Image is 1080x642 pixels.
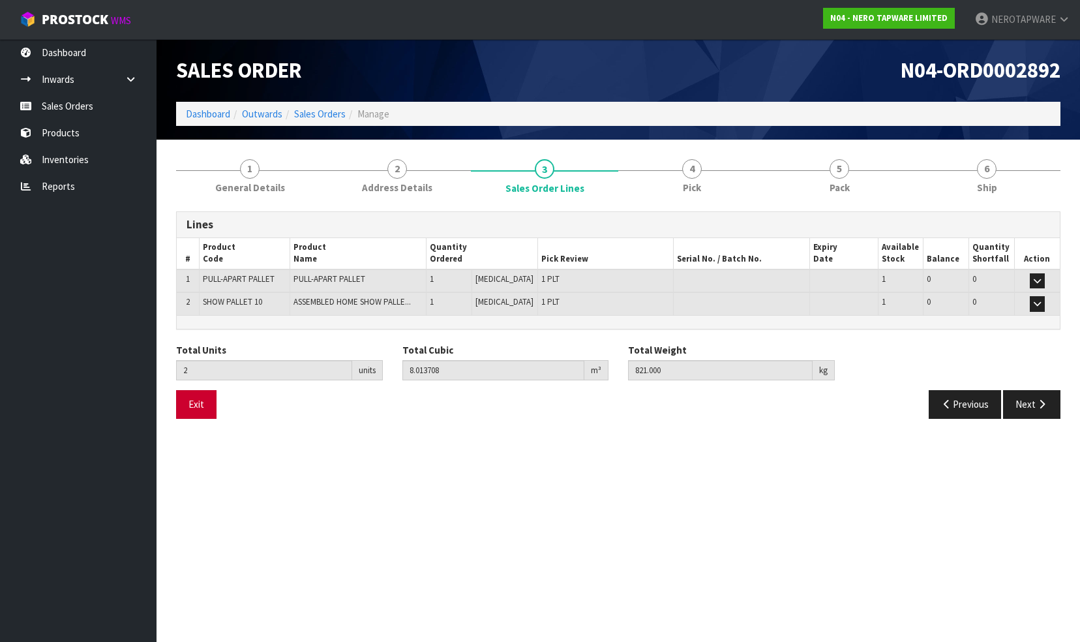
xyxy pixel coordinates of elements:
[1014,238,1060,269] th: Action
[186,296,190,307] span: 2
[293,296,411,307] span: ASSEMBLED HOME SHOW PALLE...
[541,296,560,307] span: 1 PLT
[20,11,36,27] img: cube-alt.png
[674,238,810,269] th: Serial No. / Batch No.
[242,108,282,120] a: Outwards
[402,343,453,357] label: Total Cubic
[42,11,108,28] span: ProStock
[186,273,190,284] span: 1
[830,159,849,179] span: 5
[176,343,226,357] label: Total Units
[352,360,383,381] div: units
[882,273,886,284] span: 1
[294,108,346,120] a: Sales Orders
[203,296,262,307] span: SHOW PALLET 10
[293,273,365,284] span: PULL-APART PALLET
[991,13,1056,25] span: NEROTAPWARE
[813,360,835,381] div: kg
[682,159,702,179] span: 4
[475,296,533,307] span: [MEDICAL_DATA]
[187,219,1050,231] h3: Lines
[683,181,701,194] span: Pick
[402,360,585,380] input: Total Cubic
[810,238,878,269] th: Expiry Date
[882,296,886,307] span: 1
[475,273,533,284] span: [MEDICAL_DATA]
[878,238,923,269] th: Available Stock
[176,390,217,418] button: Exit
[427,238,538,269] th: Quantity Ordered
[584,360,608,381] div: m³
[927,296,931,307] span: 0
[923,238,969,269] th: Balance
[927,273,931,284] span: 0
[505,181,584,195] span: Sales Order Lines
[977,181,997,194] span: Ship
[628,343,687,357] label: Total Weight
[111,14,131,27] small: WMS
[929,390,1002,418] button: Previous
[541,273,560,284] span: 1 PLT
[830,12,948,23] strong: N04 - NERO TAPWARE LIMITED
[901,57,1060,84] span: N04-ORD0002892
[176,202,1060,429] span: Sales Order Lines
[972,296,976,307] span: 0
[290,238,427,269] th: Product Name
[968,238,1014,269] th: Quantity Shortfall
[176,360,352,380] input: Total Units
[972,273,976,284] span: 0
[215,181,285,194] span: General Details
[203,273,275,284] span: PULL-APART PALLET
[535,159,554,179] span: 3
[186,108,230,120] a: Dashboard
[200,238,290,269] th: Product Code
[1003,390,1060,418] button: Next
[177,238,200,269] th: #
[357,108,389,120] span: Manage
[240,159,260,179] span: 1
[430,273,434,284] span: 1
[362,181,432,194] span: Address Details
[387,159,407,179] span: 2
[430,296,434,307] span: 1
[830,181,850,194] span: Pack
[176,57,302,84] span: Sales Order
[537,238,674,269] th: Pick Review
[628,360,813,380] input: Total Weight
[977,159,997,179] span: 6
